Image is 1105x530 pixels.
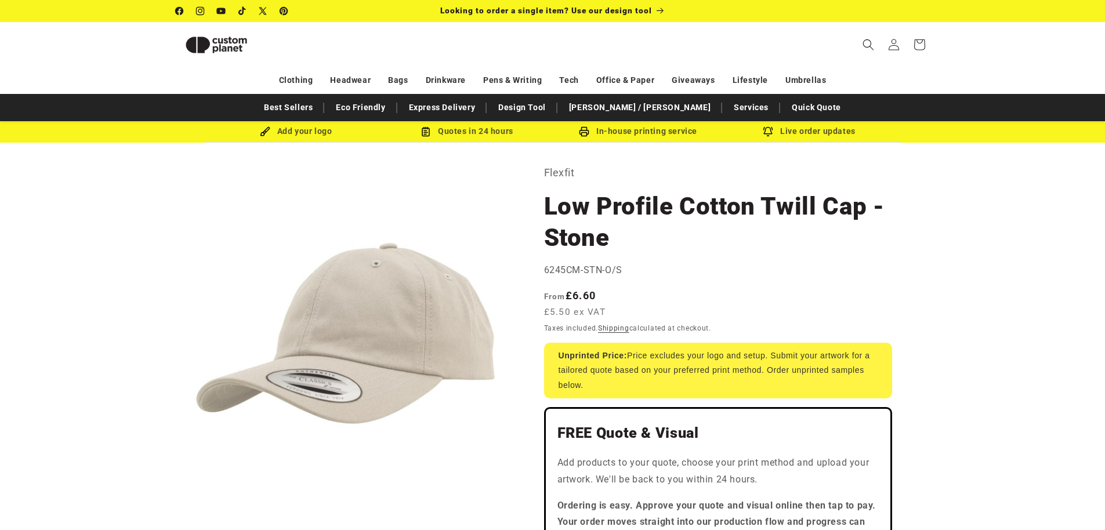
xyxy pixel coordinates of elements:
img: In-house printing [579,126,589,137]
img: Brush Icon [260,126,270,137]
a: Clothing [279,70,313,90]
a: Bags [388,70,408,90]
a: Quick Quote [786,97,847,118]
a: Services [728,97,774,118]
strong: £6.60 [544,289,596,302]
a: Shipping [598,324,629,332]
div: In-house printing service [553,124,724,139]
a: Lifestyle [733,70,768,90]
span: £5.50 ex VAT [544,306,606,319]
img: Order updates [763,126,773,137]
div: Live order updates [724,124,895,139]
a: Giveaways [672,70,715,90]
a: Eco Friendly [330,97,391,118]
media-gallery: Gallery Viewer [176,164,515,503]
a: Express Delivery [403,97,481,118]
iframe: Chat Widget [1047,474,1105,530]
div: Quotes in 24 hours [382,124,553,139]
span: 6245CM-STN-O/S [544,264,622,275]
a: Headwear [330,70,371,90]
p: Flexfit [544,164,892,182]
a: Office & Paper [596,70,654,90]
a: Design Tool [492,97,552,118]
a: Pens & Writing [483,70,542,90]
strong: Unprinted Price: [559,351,628,360]
a: Umbrellas [785,70,826,90]
a: Custom Planet [171,22,296,67]
div: Add your logo [211,124,382,139]
div: Taxes included. calculated at checkout. [544,322,892,334]
summary: Search [856,32,881,57]
p: Add products to your quote, choose your print method and upload your artwork. We'll be back to yo... [557,455,879,488]
span: From [544,292,566,301]
a: Drinkware [426,70,466,90]
img: Order Updates Icon [421,126,431,137]
h1: Low Profile Cotton Twill Cap - Stone [544,191,892,253]
img: Custom Planet [176,27,257,63]
a: Tech [559,70,578,90]
a: [PERSON_NAME] / [PERSON_NAME] [563,97,716,118]
h2: FREE Quote & Visual [557,424,879,442]
div: Price excludes your logo and setup. Submit your artwork for a tailored quote based on your prefer... [544,343,892,398]
a: Best Sellers [258,97,318,118]
span: Looking to order a single item? Use our design tool [440,6,652,15]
